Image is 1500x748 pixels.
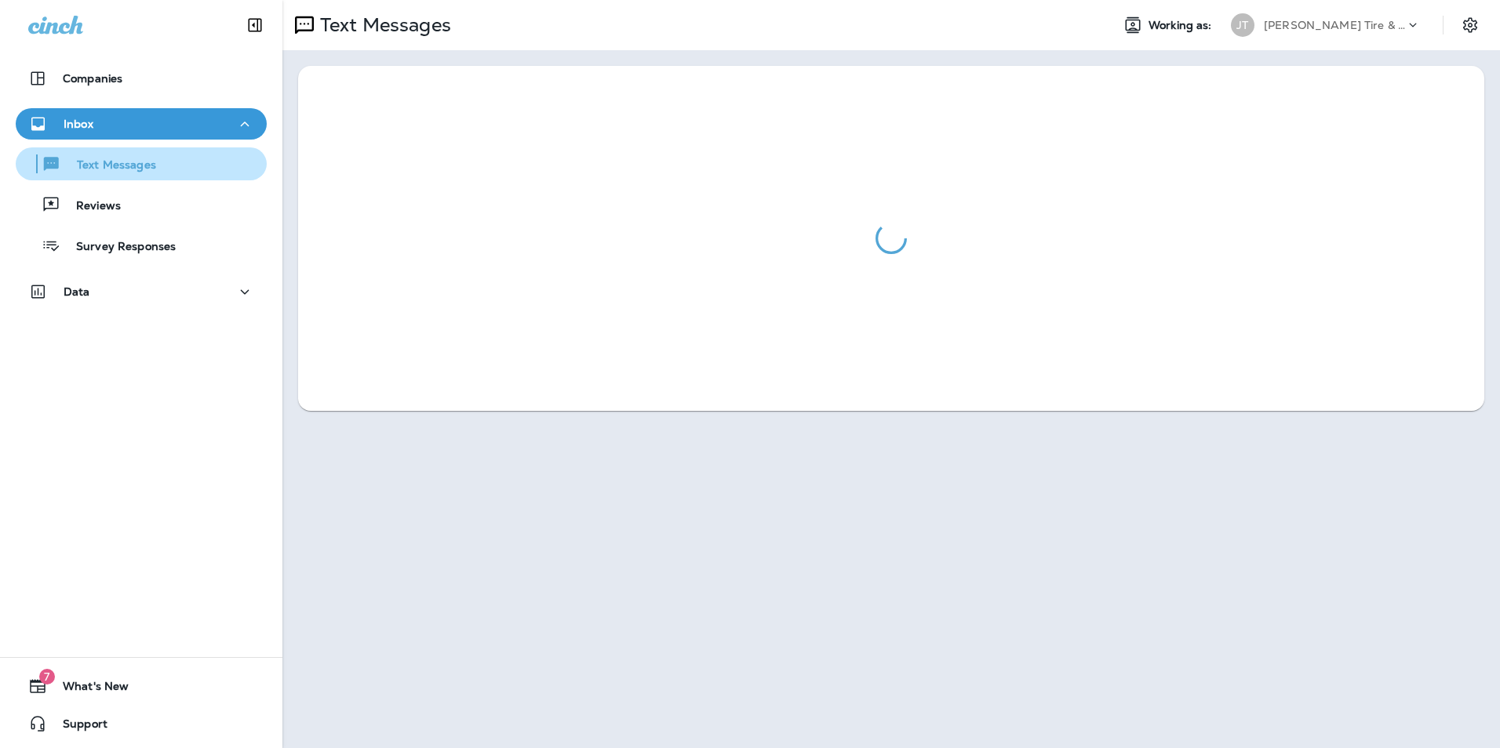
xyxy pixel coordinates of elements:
span: Working as: [1149,19,1215,32]
button: Reviews [16,188,267,221]
button: Collapse Sidebar [233,9,277,41]
button: Support [16,708,267,739]
p: Text Messages [61,158,156,173]
button: Data [16,276,267,307]
span: What's New [47,680,129,699]
button: Settings [1456,11,1484,39]
p: Text Messages [314,13,451,37]
button: Text Messages [16,147,267,180]
p: Survey Responses [60,240,176,255]
button: Companies [16,63,267,94]
p: Inbox [64,118,93,130]
p: Data [64,285,90,298]
span: Support [47,717,107,736]
button: Survey Responses [16,229,267,262]
p: Companies [63,72,122,85]
p: [PERSON_NAME] Tire & Auto [1264,19,1405,31]
button: Inbox [16,108,267,140]
div: JT [1231,13,1254,37]
button: 7What's New [16,670,267,702]
span: 7 [39,669,55,684]
p: Reviews [60,199,121,214]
